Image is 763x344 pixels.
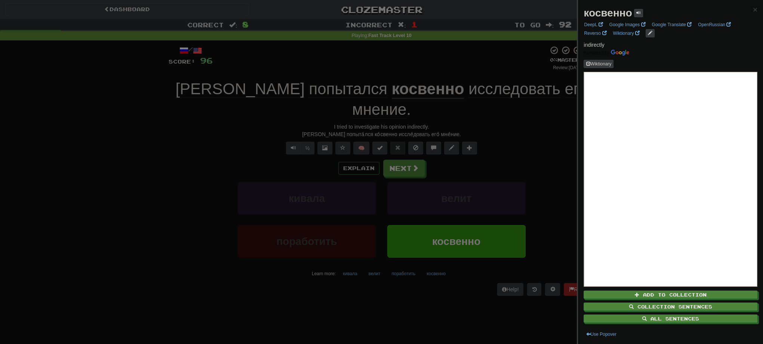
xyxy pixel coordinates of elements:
button: Add to Collection [584,291,757,299]
a: OpenRussian [696,21,733,29]
button: All Sentences [584,314,757,323]
button: Close [753,6,757,13]
span: × [753,5,757,14]
a: DeepL [582,21,605,29]
a: Google Images [607,21,648,29]
button: Use Popover [584,330,618,338]
img: Color short [584,50,629,56]
a: Wiktionary [610,29,642,37]
span: indirectly [584,42,604,48]
button: Wiktionary [584,60,613,68]
button: Collection Sentences [584,302,757,311]
a: Google Translate [649,21,694,29]
button: edit links [646,29,655,37]
strong: косвенно [584,7,632,19]
a: Reverso [582,29,609,37]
